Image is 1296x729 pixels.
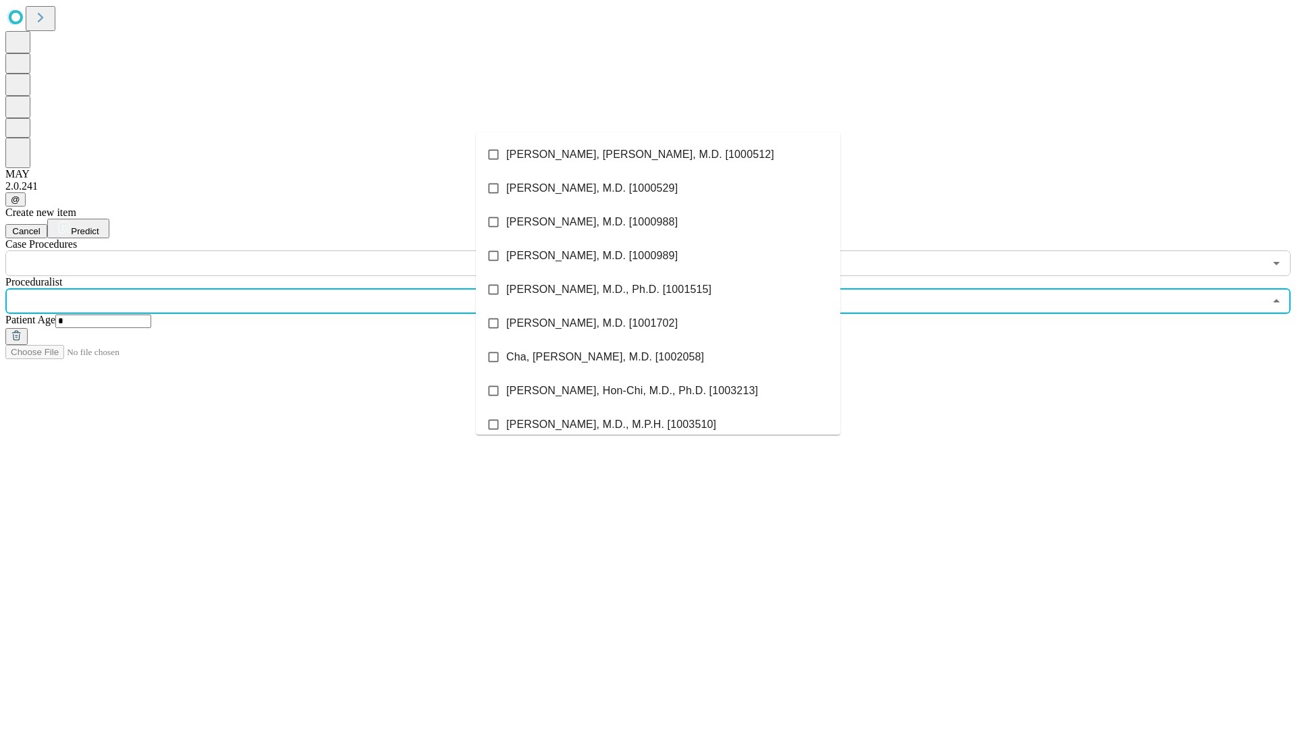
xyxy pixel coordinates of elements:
[5,238,77,250] span: Scheduled Procedure
[12,226,40,236] span: Cancel
[5,168,1291,180] div: MAY
[5,207,76,218] span: Create new item
[1267,254,1286,273] button: Open
[506,214,678,230] span: [PERSON_NAME], M.D. [1000988]
[5,276,62,288] span: Proceduralist
[506,248,678,264] span: [PERSON_NAME], M.D. [1000989]
[506,281,711,298] span: [PERSON_NAME], M.D., Ph.D. [1001515]
[506,349,704,365] span: Cha, [PERSON_NAME], M.D. [1002058]
[506,315,678,331] span: [PERSON_NAME], M.D. [1001702]
[5,180,1291,192] div: 2.0.241
[5,314,55,325] span: Patient Age
[11,194,20,205] span: @
[47,219,109,238] button: Predict
[5,224,47,238] button: Cancel
[5,192,26,207] button: @
[506,146,774,163] span: [PERSON_NAME], [PERSON_NAME], M.D. [1000512]
[506,180,678,196] span: [PERSON_NAME], M.D. [1000529]
[506,416,716,433] span: [PERSON_NAME], M.D., M.P.H. [1003510]
[1267,292,1286,310] button: Close
[506,383,758,399] span: [PERSON_NAME], Hon-Chi, M.D., Ph.D. [1003213]
[71,226,99,236] span: Predict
